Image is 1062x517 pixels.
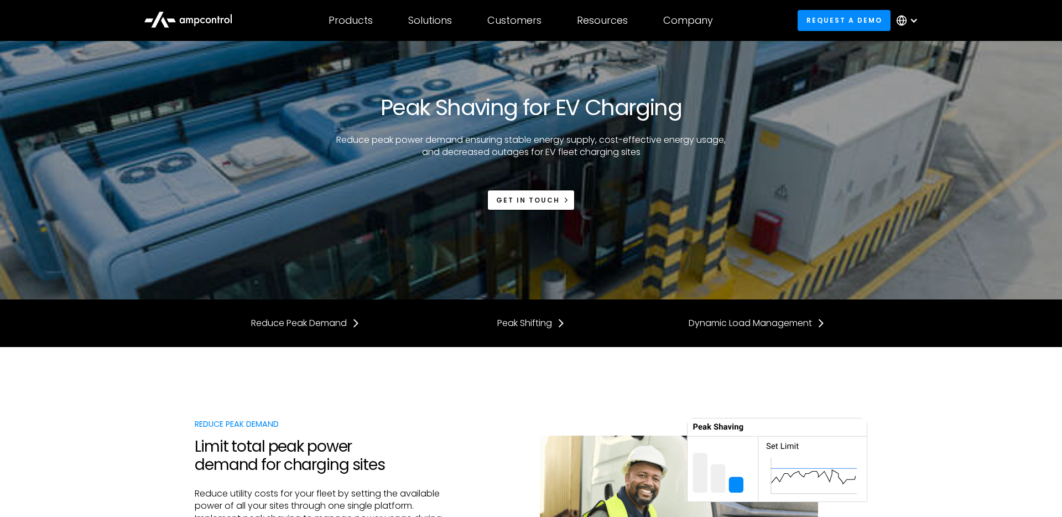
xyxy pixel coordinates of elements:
h2: Limit total peak power demand for charging sites [195,437,457,474]
a: Get in touch [487,190,575,210]
div: Dynamic Load Management [689,317,812,329]
div: Customers [487,14,542,27]
div: Company [663,14,713,27]
div: Resources [577,14,628,27]
a: Request a demo [798,10,891,30]
div: Reduce Peak Demand [195,418,457,430]
div: Products [329,14,373,27]
div: Get in touch [496,195,560,205]
h1: Peak Shaving for EV Charging [381,94,681,121]
div: Solutions [408,14,452,27]
a: Peak Shifting [497,317,565,329]
a: Dynamic Load Management [689,317,825,329]
a: Reduce Peak Demand [251,317,360,329]
p: Reduce peak power demand ensuring stable energy supply, cost-effective energy usage, and decrease... [329,134,733,159]
div: Reduce Peak Demand [251,317,347,329]
div: Peak Shifting [497,317,552,329]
